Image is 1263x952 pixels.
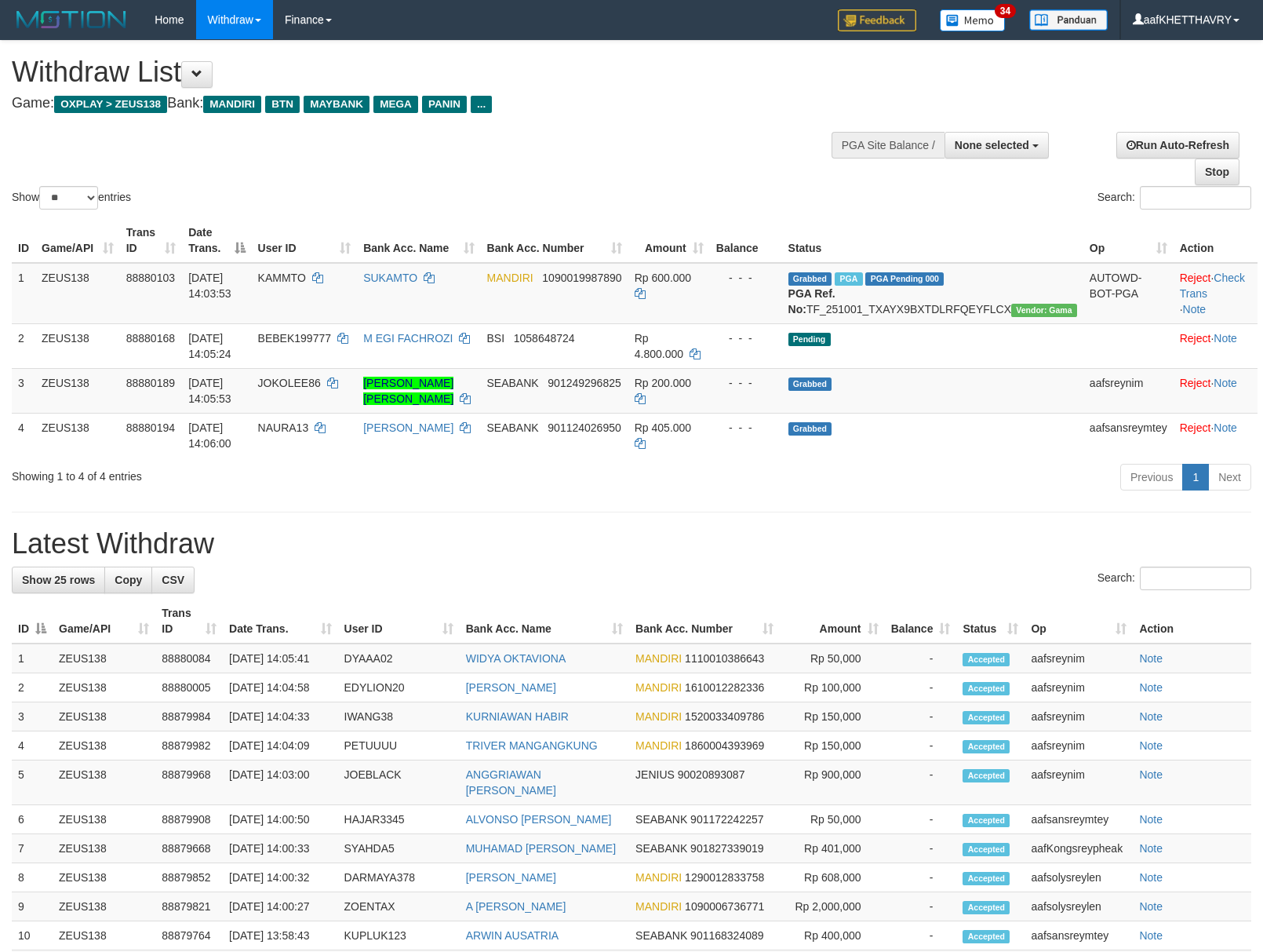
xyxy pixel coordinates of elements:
[12,263,35,324] td: 1
[12,8,131,31] img: MOTION_logo.png
[1180,421,1211,434] a: Reject
[885,644,957,673] td: -
[548,377,621,389] span: Copy 901249296825 to clipboard
[1025,834,1133,863] td: aafKongsreypheak
[885,599,957,644] th: Balance: activate to sort column ascending
[1214,332,1237,345] a: Note
[838,9,916,31] img: Feedback.jpg
[780,892,885,921] td: Rp 2,000,000
[1025,731,1133,761] td: aafsreynim
[155,702,223,731] td: 88879984
[155,805,223,834] td: 88879908
[885,673,957,702] td: -
[12,57,826,88] h1: Withdraw List
[223,834,337,863] td: [DATE] 14:00:33
[466,871,556,884] a: [PERSON_NAME]
[338,702,460,731] td: IWANG38
[223,863,337,892] td: [DATE] 14:00:32
[885,863,957,892] td: -
[12,834,53,863] td: 7
[155,731,223,761] td: 88879982
[155,834,223,863] td: 88879668
[1139,710,1163,723] a: Note
[12,368,35,413] td: 3
[155,644,223,673] td: 88880084
[338,863,460,892] td: DARMAYA378
[53,892,155,921] td: ZEUS138
[258,332,331,345] span: BEBEK199777
[35,218,120,263] th: Game/API: activate to sort column ascending
[885,921,957,950] td: -
[12,528,1251,560] h1: Latest Withdraw
[685,900,764,913] span: Copy 1090006736771 to clipboard
[995,4,1016,18] span: 34
[466,768,556,797] a: ANGGRIAWAN [PERSON_NAME]
[466,813,612,826] a: ALVONSO [PERSON_NAME]
[203,96,261,113] span: MANDIRI
[788,378,832,391] span: Grabbed
[963,872,1010,885] span: Accepted
[1011,304,1077,317] span: Vendor URL: https://trx31.1velocity.biz
[635,272,691,284] span: Rp 600.000
[1133,599,1251,644] th: Action
[1025,921,1133,950] td: aafsansreymtey
[12,413,35,458] td: 4
[780,673,885,702] td: Rp 100,000
[780,805,885,834] td: Rp 50,000
[162,574,184,586] span: CSV
[1029,9,1108,31] img: panduan.png
[1025,599,1133,644] th: Op: activate to sort column ascending
[223,599,337,644] th: Date Trans.: activate to sort column ascending
[338,599,460,644] th: User ID: activate to sort column ascending
[885,761,957,805] td: -
[471,96,492,113] span: ...
[487,421,539,434] span: SEABANK
[12,863,53,892] td: 8
[466,710,569,723] a: KURNIAWAN HABIR
[1183,303,1207,316] a: Note
[1025,761,1133,805] td: aafsreynim
[223,644,337,673] td: [DATE] 14:05:41
[53,834,155,863] td: ZEUS138
[338,761,460,805] td: JOEBLACK
[35,368,120,413] td: ZEUS138
[780,761,885,805] td: Rp 900,000
[628,218,710,263] th: Amount: activate to sort column ascending
[338,805,460,834] td: HAJAR3345
[832,132,945,159] div: PGA Site Balance /
[635,652,682,665] span: MANDIRI
[258,421,309,434] span: NAURA13
[12,218,35,263] th: ID
[460,599,629,644] th: Bank Acc. Name: activate to sort column ascending
[635,813,687,826] span: SEABANK
[53,673,155,702] td: ZEUS138
[1025,644,1133,673] td: aafsreynim
[53,731,155,761] td: ZEUS138
[115,574,142,586] span: Copy
[155,863,223,892] td: 88879852
[223,805,337,834] td: [DATE] 14:00:50
[1083,413,1174,458] td: aafsansreymtey
[258,377,321,389] span: JOKOLEE86
[548,421,621,434] span: Copy 901124026950 to clipboard
[955,139,1029,151] span: None selected
[338,834,460,863] td: SYAHDA5
[12,96,826,111] h4: Game: Bank:
[338,921,460,950] td: KUPLUK123
[1120,464,1183,491] a: Previous
[788,272,832,286] span: Grabbed
[1195,159,1239,185] a: Stop
[635,900,682,913] span: MANDIRI
[1139,900,1163,913] a: Note
[466,652,566,665] a: WIDYA OKTAVIONA
[678,768,745,781] span: Copy 90020893087 to clipboard
[635,710,682,723] span: MANDIRI
[155,892,223,921] td: 88879821
[252,218,358,263] th: User ID: activate to sort column ascending
[12,731,53,761] td: 4
[12,599,53,644] th: ID: activate to sort column descending
[265,96,300,113] span: BTN
[1083,218,1174,263] th: Op: activate to sort column ascending
[223,761,337,805] td: [DATE] 14:03:00
[835,272,862,286] span: Marked by aafsolysreylen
